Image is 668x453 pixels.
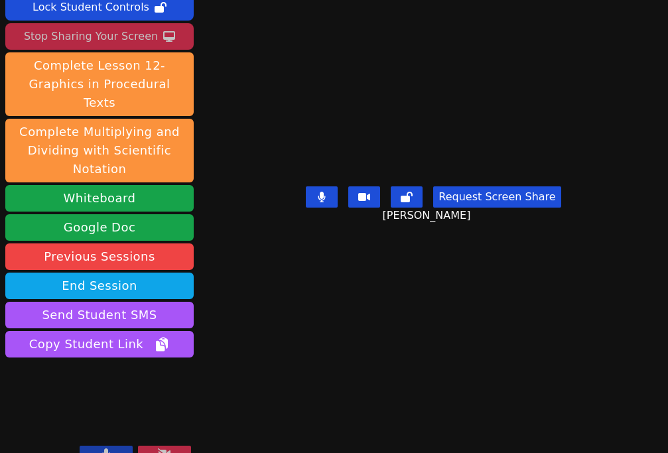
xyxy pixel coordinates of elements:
button: Complete Multiplying and Dividing with Scientific Notation [5,119,194,182]
div: Stop Sharing Your Screen [24,26,158,47]
a: Google Doc [5,214,194,241]
a: Previous Sessions [5,243,194,270]
span: [PERSON_NAME] [382,208,474,224]
button: Complete Lesson 12- Graphics in Procedural Texts [5,52,194,116]
button: Stop Sharing Your Screen [5,23,194,50]
span: Copy Student Link [29,335,170,354]
button: Whiteboard [5,185,194,212]
button: End Session [5,273,194,299]
button: Request Screen Share [433,186,561,208]
button: Send Student SMS [5,302,194,328]
button: Copy Student Link [5,331,194,357]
